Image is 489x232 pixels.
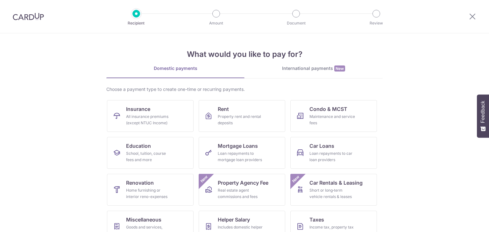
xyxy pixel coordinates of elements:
span: Rent [218,105,229,113]
span: Helper Salary [218,216,250,223]
span: Mortgage Loans [218,142,258,150]
div: School, tuition, course fees and more [126,150,172,163]
iframe: Opens a widget where you can find more information [448,213,483,229]
span: Feedback [480,101,486,123]
span: Renovation [126,179,154,187]
span: Property Agency Fee [218,179,268,187]
div: Short or long‑term vehicle rentals & leases [309,187,355,200]
span: Miscellaneous [126,216,161,223]
a: Mortgage LoansLoan repayments to mortgage loan providers [199,137,285,169]
span: Car Rentals & Leasing [309,179,363,187]
a: RenovationHome furnishing or interior reno-expenses [107,174,194,206]
p: Amount [193,20,240,26]
a: Property Agency FeeReal estate agent commissions and feesNew [199,174,285,206]
p: Document [273,20,320,26]
a: Car LoansLoan repayments to car loan providers [290,137,377,169]
span: Education [126,142,151,150]
div: Real estate agent commissions and fees [218,187,264,200]
div: Domestic payments [106,65,244,72]
p: Review [353,20,400,26]
div: Loan repayments to car loan providers [309,150,355,163]
a: InsuranceAll insurance premiums (except NTUC Income) [107,100,194,132]
img: CardUp [13,13,44,20]
span: New [334,65,345,72]
a: EducationSchool, tuition, course fees and more [107,137,194,169]
div: Choose a payment type to create one-time or recurring payments. [106,86,383,92]
span: Condo & MCST [309,105,347,113]
div: Home furnishing or interior reno-expenses [126,187,172,200]
span: Car Loans [309,142,334,150]
a: Car Rentals & LeasingShort or long‑term vehicle rentals & leasesNew [290,174,377,206]
div: Property rent and rental deposits [218,113,264,126]
div: Maintenance and service fees [309,113,355,126]
a: RentProperty rent and rental deposits [199,100,285,132]
p: Recipient [113,20,160,26]
span: New [291,174,301,184]
span: Insurance [126,105,150,113]
h4: What would you like to pay for? [106,49,383,60]
span: Taxes [309,216,324,223]
button: Feedback - Show survey [477,94,489,138]
div: Loan repayments to mortgage loan providers [218,150,264,163]
div: All insurance premiums (except NTUC Income) [126,113,172,126]
a: Condo & MCSTMaintenance and service fees [290,100,377,132]
span: New [199,174,209,184]
div: International payments [244,65,383,72]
